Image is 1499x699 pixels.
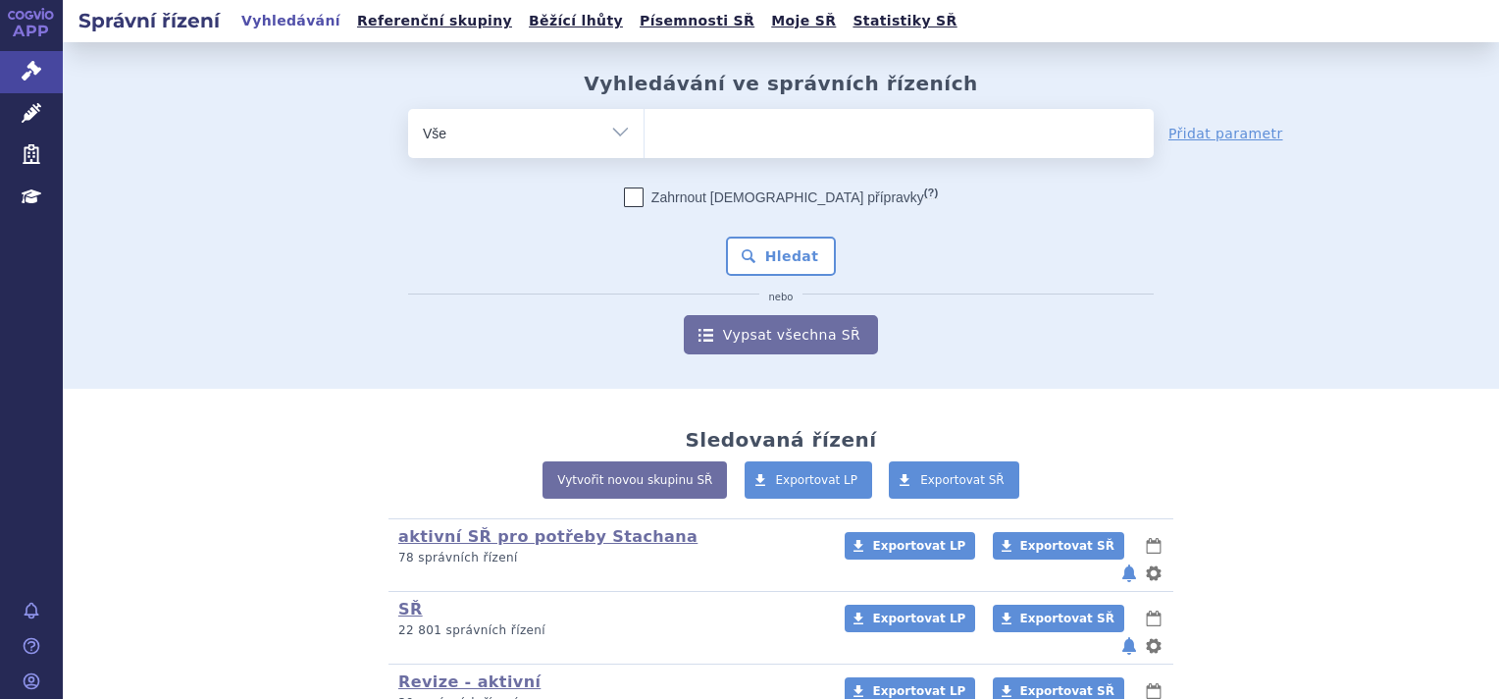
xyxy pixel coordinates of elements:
[726,237,837,276] button: Hledat
[765,8,842,34] a: Moje SŘ
[1020,612,1114,625] span: Exportovat SŘ
[1144,634,1163,658] button: nastavení
[1168,124,1283,143] a: Přidat parametr
[523,8,629,34] a: Běžící lhůty
[872,539,965,553] span: Exportovat LP
[847,8,962,34] a: Statistiky SŘ
[889,461,1019,499] a: Exportovat SŘ
[1020,684,1114,698] span: Exportovat SŘ
[398,600,423,618] a: SŘ
[584,72,978,95] h2: Vyhledávání ve správních řízeních
[63,7,235,34] h2: Správní řízení
[993,605,1124,632] a: Exportovat SŘ
[920,473,1005,487] span: Exportovat SŘ
[845,532,975,560] a: Exportovat LP
[776,473,858,487] span: Exportovat LP
[1144,562,1163,585] button: nastavení
[1144,534,1163,558] button: lhůty
[993,532,1124,560] a: Exportovat SŘ
[351,8,518,34] a: Referenční skupiny
[398,622,819,639] p: 22 801 správních řízení
[872,684,965,698] span: Exportovat LP
[759,292,803,303] i: nebo
[684,315,878,354] a: Vypsat všechna SŘ
[1144,607,1163,630] button: lhůty
[624,188,938,207] label: Zahrnout [DEMOGRAPHIC_DATA] přípravky
[1020,539,1114,553] span: Exportovat SŘ
[398,527,698,546] a: aktivní SŘ pro potřeby Stachana
[634,8,760,34] a: Písemnosti SŘ
[398,550,819,566] p: 78 správních řízení
[543,461,727,499] a: Vytvořit novou skupinu SŘ
[745,461,873,499] a: Exportovat LP
[845,605,975,632] a: Exportovat LP
[1119,634,1139,658] button: notifikace
[924,187,938,199] abbr: (?)
[685,428,876,452] h2: Sledovaná řízení
[235,8,346,34] a: Vyhledávání
[1119,562,1139,585] button: notifikace
[872,612,965,625] span: Exportovat LP
[398,672,541,691] a: Revize - aktivní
